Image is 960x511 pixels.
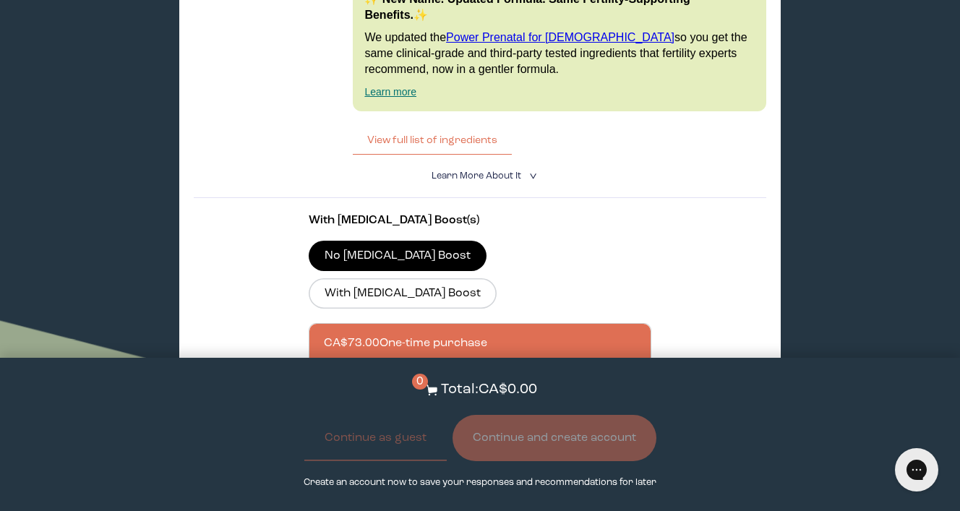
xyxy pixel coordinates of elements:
button: View full list of ingredients [353,126,512,155]
p: With [MEDICAL_DATA] Boost(s) [309,212,652,229]
span: 0 [412,374,428,390]
a: Learn more [364,86,416,98]
p: Total: CA$0.00 [441,379,537,400]
i: < [525,172,539,180]
label: No [MEDICAL_DATA] Boost [309,241,487,271]
p: We updated the so you get the same clinical-grade and third-party tested ingredients that fertili... [364,30,754,78]
a: Power Prenatal for [DEMOGRAPHIC_DATA] [446,31,674,43]
iframe: Gorgias live chat messenger [888,443,946,497]
label: With [MEDICAL_DATA] Boost [309,278,497,309]
button: Continue and create account [453,415,656,461]
span: Learn More About it [432,171,521,181]
p: Create an account now to save your responses and recommendations for later [304,476,656,489]
summary: Learn More About it < [432,169,528,183]
button: Continue as guest [304,415,447,461]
